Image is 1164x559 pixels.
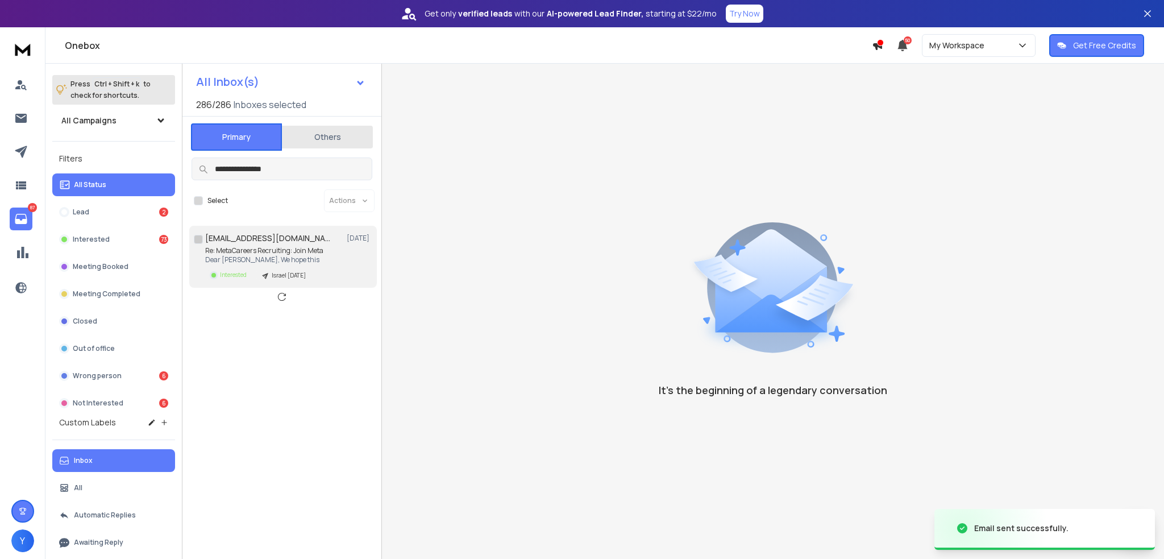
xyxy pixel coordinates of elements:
[205,246,323,255] p: Re: MetaCareers Recruiting: Join Meta
[659,382,887,398] p: It’s the beginning of a legendary conversation
[52,151,175,167] h3: Filters
[52,365,175,387] button: Wrong person6
[52,337,175,360] button: Out of office
[220,271,247,279] p: Interested
[52,201,175,223] button: Lead2
[74,456,93,465] p: Inbox
[191,123,282,151] button: Primary
[974,523,1069,534] div: Email sent successfully.
[73,399,123,408] p: Not Interested
[52,283,175,305] button: Meeting Completed
[65,39,872,52] h1: Onebox
[726,5,763,23] button: Try Now
[904,36,912,44] span: 50
[93,77,141,90] span: Ctrl + Shift + k
[73,289,140,299] p: Meeting Completed
[159,399,168,408] div: 6
[73,371,122,380] p: Wrong person
[1073,40,1136,51] p: Get Free Credits
[70,78,151,101] p: Press to check for shortcuts.
[187,71,375,93] button: All Inbox(s)
[74,538,123,547] p: Awaiting Reply
[52,392,175,415] button: Not Interested6
[10,208,32,230] a: 87
[1049,34,1144,57] button: Get Free Credits
[74,180,106,189] p: All Status
[52,449,175,472] button: Inbox
[73,262,128,271] p: Meeting Booked
[729,8,760,19] p: Try Now
[52,228,175,251] button: Interested73
[196,98,231,111] span: 286 / 286
[52,477,175,499] button: All
[74,483,82,492] p: All
[929,40,989,51] p: My Workspace
[59,417,116,428] h3: Custom Labels
[196,76,259,88] h1: All Inbox(s)
[74,511,136,520] p: Automatic Replies
[11,529,34,552] button: Y
[159,235,168,244] div: 73
[272,271,306,280] p: Israel [DATE]
[73,235,110,244] p: Interested
[52,531,175,554] button: Awaiting Reply
[458,8,512,19] strong: verified leads
[347,234,372,243] p: [DATE]
[159,371,168,380] div: 6
[73,208,89,217] p: Lead
[425,8,717,19] p: Get only with our starting at $22/mo
[61,115,117,126] h1: All Campaigns
[205,255,323,264] p: Dear [PERSON_NAME], We hope this
[52,173,175,196] button: All Status
[11,39,34,60] img: logo
[73,317,97,326] p: Closed
[207,196,228,205] label: Select
[52,504,175,527] button: Automatic Replies
[52,255,175,278] button: Meeting Booked
[205,233,330,244] h1: [EMAIL_ADDRESS][DOMAIN_NAME]
[282,125,373,150] button: Others
[52,109,175,132] button: All Campaigns
[28,203,37,212] p: 87
[547,8,643,19] strong: AI-powered Lead Finder,
[234,98,306,111] h3: Inboxes selected
[159,208,168,217] div: 2
[73,344,115,353] p: Out of office
[52,310,175,333] button: Closed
